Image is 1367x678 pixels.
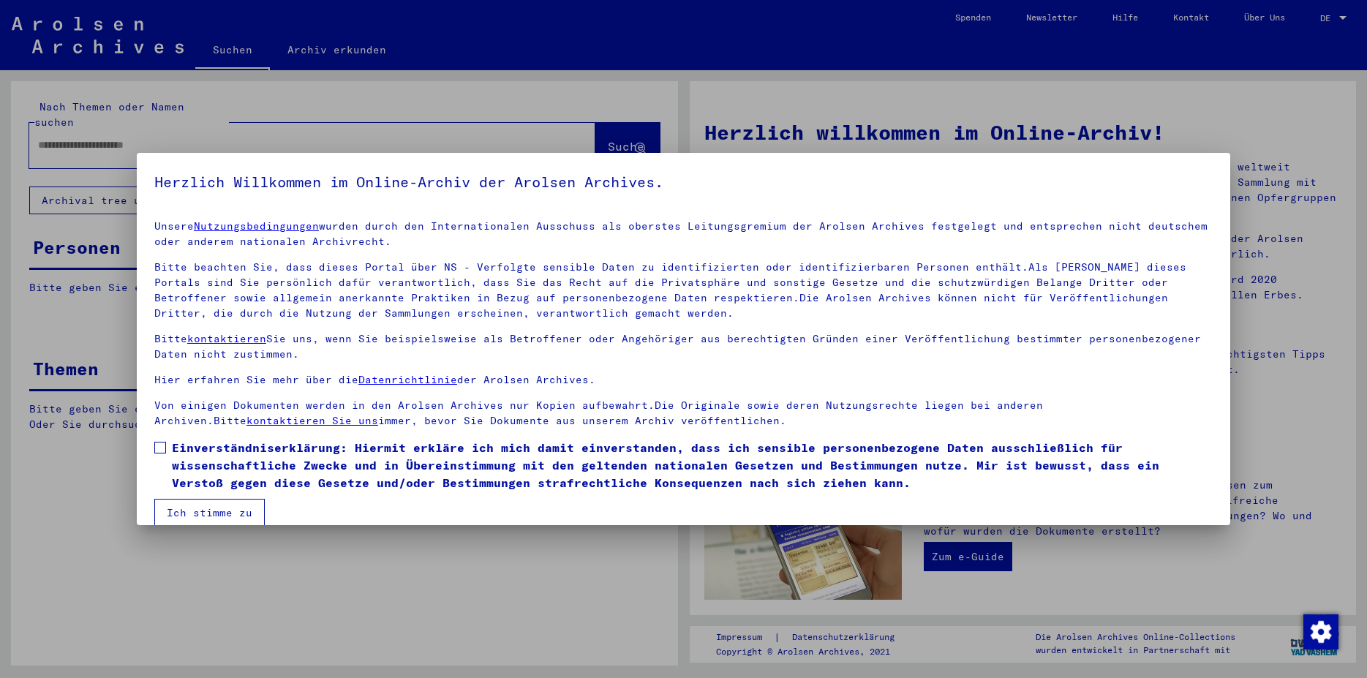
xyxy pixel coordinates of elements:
[358,373,457,386] a: Datenrichtlinie
[154,499,265,527] button: Ich stimme zu
[1303,614,1338,649] div: Zustimmung ändern
[187,332,266,345] a: kontaktieren
[194,219,319,233] a: Nutzungsbedingungen
[1303,614,1338,649] img: Zustimmung ändern
[154,219,1213,249] p: Unsere wurden durch den Internationalen Ausschuss als oberstes Leitungsgremium der Arolsen Archiv...
[154,260,1213,321] p: Bitte beachten Sie, dass dieses Portal über NS - Verfolgte sensible Daten zu identifizierten oder...
[154,398,1213,429] p: Von einigen Dokumenten werden in den Arolsen Archives nur Kopien aufbewahrt.Die Originale sowie d...
[172,439,1213,491] span: Einverständniserklärung: Hiermit erkläre ich mich damit einverstanden, dass ich sensible personen...
[154,331,1213,362] p: Bitte Sie uns, wenn Sie beispielsweise als Betroffener oder Angehöriger aus berechtigten Gründen ...
[154,170,1213,194] h5: Herzlich Willkommen im Online-Archiv der Arolsen Archives.
[154,372,1213,388] p: Hier erfahren Sie mehr über die der Arolsen Archives.
[246,414,378,427] a: kontaktieren Sie uns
